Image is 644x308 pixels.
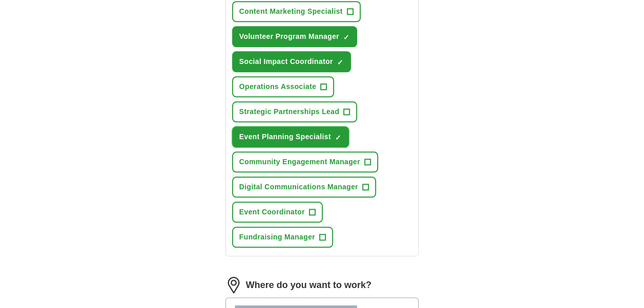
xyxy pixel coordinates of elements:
span: ✓ [337,58,343,67]
span: Community Engagement Manager [239,157,360,167]
span: Volunteer Program Manager [239,31,339,42]
span: Operations Associate [239,81,316,92]
button: Operations Associate [232,76,334,97]
span: ✓ [343,33,349,41]
img: location.png [225,277,242,293]
label: Where do you want to work? [246,278,371,292]
button: Digital Communications Manager [232,177,376,197]
button: Event Coordinator [232,202,323,223]
span: Fundraising Manager [239,232,315,243]
span: Content Marketing Specialist [239,6,343,17]
button: Content Marketing Specialist [232,1,361,22]
span: Digital Communications Manager [239,182,358,192]
button: Volunteer Program Manager✓ [232,26,357,47]
button: Social Impact Coordinator✓ [232,51,351,72]
button: Community Engagement Manager [232,151,378,172]
span: Strategic Partnerships Lead [239,106,339,117]
span: Social Impact Coordinator [239,56,333,67]
span: Event Coordinator [239,207,305,217]
button: Event Planning Specialist✓ [232,126,349,147]
span: Event Planning Specialist [239,131,331,142]
button: Strategic Partnerships Lead [232,101,357,122]
button: Fundraising Manager [232,227,333,248]
span: ✓ [335,134,341,142]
